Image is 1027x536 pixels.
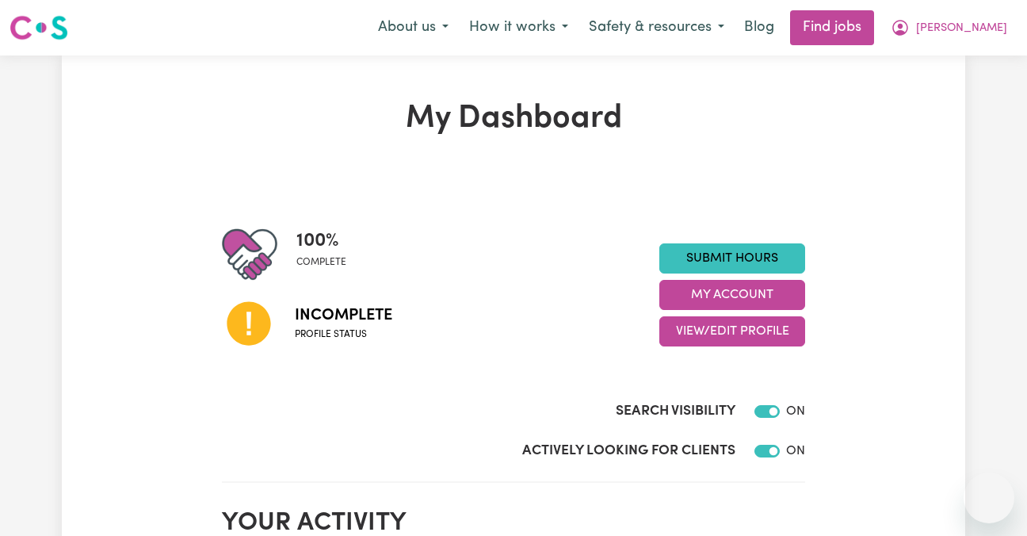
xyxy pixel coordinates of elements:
a: Blog [735,10,784,45]
a: Careseekers logo [10,10,68,46]
h1: My Dashboard [222,100,805,138]
button: About us [368,11,459,44]
a: Submit Hours [659,243,805,274]
span: 100 % [296,227,346,255]
label: Actively Looking for Clients [522,441,735,461]
img: Careseekers logo [10,13,68,42]
div: Profile completeness: 100% [296,227,359,282]
span: ON [786,405,805,418]
a: Find jobs [790,10,874,45]
span: Incomplete [295,304,392,327]
button: My Account [880,11,1017,44]
span: Profile status [295,327,392,342]
label: Search Visibility [616,401,735,422]
button: My Account [659,280,805,310]
span: [PERSON_NAME] [916,20,1007,37]
iframe: Button to launch messaging window [964,473,1014,523]
span: ON [786,445,805,458]
button: Safety & resources [578,11,735,44]
button: View/Edit Profile [659,316,805,346]
button: How it works [459,11,578,44]
span: complete [296,255,346,270]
